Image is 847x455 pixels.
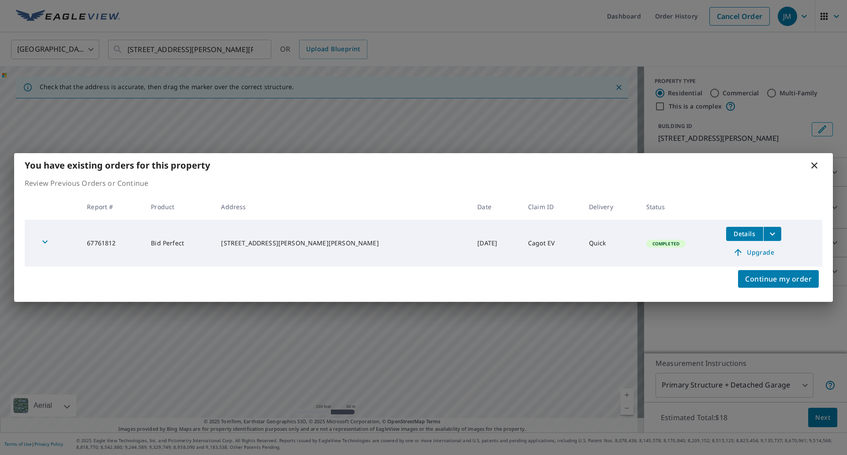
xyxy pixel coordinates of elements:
th: Date [470,194,521,220]
th: Claim ID [521,194,582,220]
td: [DATE] [470,220,521,267]
th: Report # [80,194,144,220]
span: Completed [647,241,685,247]
th: Delivery [582,194,639,220]
th: Status [639,194,719,220]
button: Continue my order [738,270,819,288]
td: Cagot EV [521,220,582,267]
span: Details [731,229,758,238]
th: Product [144,194,214,220]
span: Continue my order [745,273,812,285]
th: Address [214,194,470,220]
div: [STREET_ADDRESS][PERSON_NAME][PERSON_NAME] [221,239,463,248]
span: Upgrade [731,247,776,258]
td: 67761812 [80,220,144,267]
a: Upgrade [726,245,781,259]
b: You have existing orders for this property [25,159,210,171]
p: Review Previous Orders or Continue [25,178,822,188]
button: detailsBtn-67761812 [726,227,763,241]
td: Quick [582,220,639,267]
button: filesDropdownBtn-67761812 [763,227,781,241]
td: Bid Perfect [144,220,214,267]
